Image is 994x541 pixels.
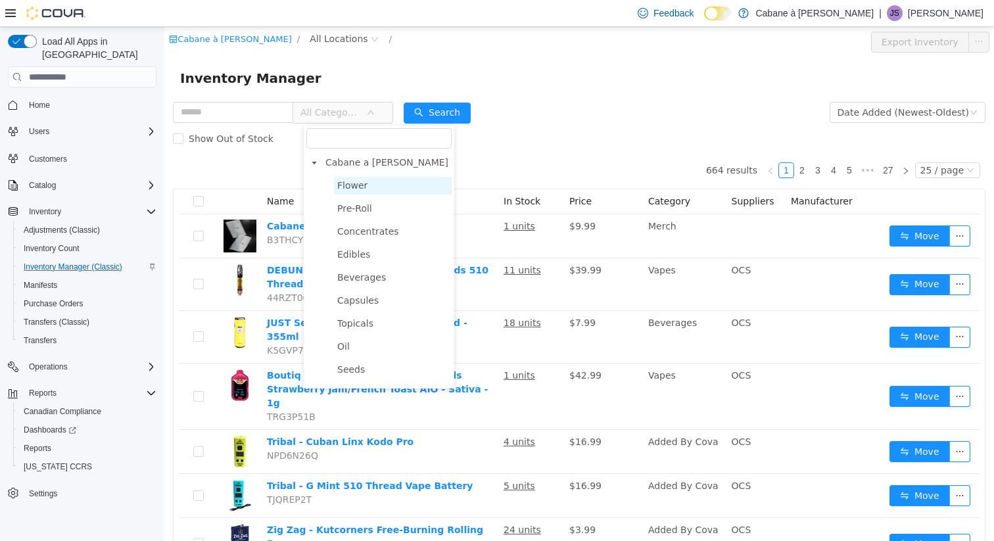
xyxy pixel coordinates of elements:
button: Manifests [13,276,162,294]
i: icon: down [202,82,210,91]
span: Beverages [173,245,222,256]
li: 664 results [542,135,593,151]
span: OCS [567,410,587,420]
span: Seeds [170,334,287,352]
span: Canadian Compliance [18,404,156,419]
input: Dark Mode [704,7,732,20]
span: Flower [170,150,287,168]
button: icon: swapMove [725,199,786,220]
span: OCS [567,291,587,301]
li: Next 5 Pages [693,135,714,151]
span: Home [29,100,50,110]
span: $7.99 [405,291,431,301]
span: [US_STATE] CCRS [24,461,92,472]
td: Vapes [479,337,562,403]
button: Canadian Compliance [13,402,162,421]
span: Topicals [173,291,209,302]
a: 4 [662,136,676,151]
span: Price [405,169,427,179]
i: icon: caret-down [147,133,153,139]
a: Dashboards [18,422,82,438]
u: 1 units [339,194,371,204]
span: Oil [173,314,185,325]
button: Inventory Count [13,239,162,258]
span: Inventory Manager (Classic) [18,259,156,275]
span: Pre-Roll [173,176,208,187]
a: 2 [630,136,645,151]
button: Settings [3,484,162,503]
u: 24 units [339,498,377,508]
img: Tribal - Cuban Linx Kodo Pro hero shot [59,408,92,441]
span: Load All Apps in [GEOGRAPHIC_DATA] [37,35,156,61]
span: K5GVP786 [103,318,151,329]
li: 1 [614,135,630,151]
button: Transfers (Classic) [13,313,162,331]
img: Cabane A Joe Stash Bag hero shot [59,193,92,225]
span: Inventory Count [24,243,80,254]
p: Cabane à [PERSON_NAME] [755,5,874,21]
span: All Locations [145,5,203,19]
span: Oil [170,311,287,329]
a: 27 [715,136,733,151]
div: 25 / page [756,136,799,151]
span: Inventory Manager [16,41,165,62]
span: OCS [567,343,587,354]
span: Washington CCRS [18,459,156,475]
span: OCS [567,238,587,248]
button: icon: ellipsis [785,247,806,268]
span: Transfers [24,335,57,346]
span: Reports [18,440,156,456]
span: Topicals [170,288,287,306]
span: Reports [29,388,57,398]
span: Manufacturer [627,169,688,179]
a: Transfers (Classic) [18,314,95,330]
a: Tribal - G Mint 510 Thread Vape Battery [103,454,308,464]
span: Manifests [24,280,57,291]
img: Cova [26,7,85,20]
span: Flower [173,153,203,164]
a: DEBUNK - Strawnana Liquid Diamonds 510 Thread Cartridge - Indica - 1g [103,238,324,262]
button: icon: ellipsis [785,507,806,528]
a: Dashboards [13,421,162,439]
button: icon: swapMove [725,414,786,435]
a: icon: shopCabane à [PERSON_NAME] [5,7,128,17]
span: Concentrates [173,199,235,210]
td: Added By Cova [479,447,562,491]
span: Seeds [173,337,201,348]
span: Edibles [173,222,206,233]
nav: Complex example [8,90,156,537]
button: Transfers [13,331,162,350]
td: Beverages [479,284,562,337]
span: TRG3P51B [103,385,151,395]
span: Purchase Orders [24,298,83,309]
button: Customers [3,149,162,168]
button: Inventory [24,204,66,220]
span: All Categories [136,79,196,92]
a: Manifests [18,277,62,293]
span: Beverages [170,242,287,260]
a: Inventory Count [18,241,85,256]
span: Operations [24,359,156,375]
span: Customers [29,154,67,164]
a: JUST Seltzers - Peach Mango - Hybrid - 355ml [103,291,303,315]
div: Date Added (Newest-Oldest) [673,76,805,95]
button: icon: ellipsis [785,359,806,380]
span: Settings [29,488,57,499]
a: Transfers [18,333,62,348]
img: JUST Seltzers - Peach Mango - Hybrid - 355ml hero shot [59,289,92,322]
span: $16.99 [405,410,437,420]
span: Adjustments (Classic) [18,222,156,238]
i: icon: shop [5,8,13,16]
button: icon: ellipsis [785,414,806,435]
img: DEBUNK - Strawnana Liquid Diamonds 510 Thread Cartridge - Indica - 1g hero shot [59,237,92,270]
span: Operations [29,362,68,372]
a: 5 [678,136,692,151]
a: [US_STATE] CCRS [18,459,97,475]
td: Merch [479,187,562,231]
span: Users [24,124,156,139]
button: Operations [24,359,73,375]
button: Export Inventory [707,5,805,26]
a: 1 [615,136,629,151]
p: | [879,5,882,21]
span: Catalog [24,177,156,193]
